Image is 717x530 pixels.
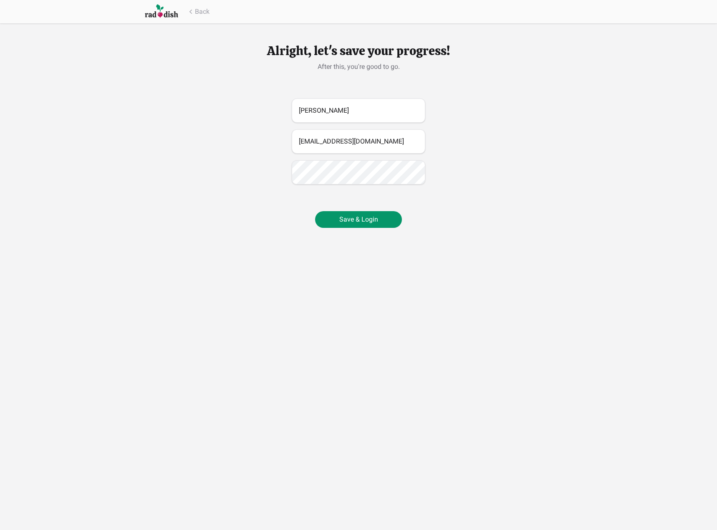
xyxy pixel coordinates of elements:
[225,43,492,58] h2: Alright, let's save your progress!
[187,7,210,17] button: Back
[315,211,402,228] button: Save & Login
[292,98,425,123] input: First name
[225,62,492,72] div: After this, you're good to go.
[292,129,425,154] input: Email
[145,4,178,19] img: Raddish company logo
